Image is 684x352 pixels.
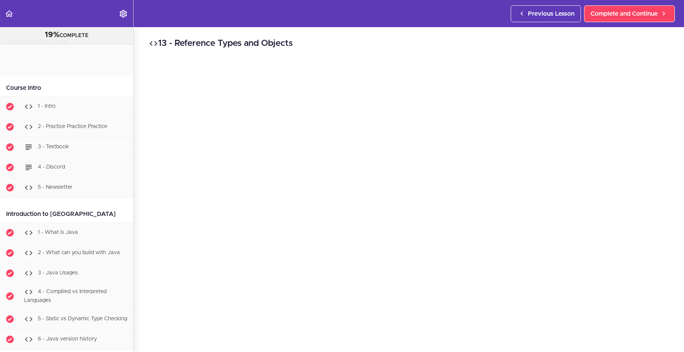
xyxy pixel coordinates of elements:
[5,9,14,18] svg: Back to course curriculum
[38,124,107,129] span: 2 - Practice Practice Practice
[590,9,658,18] span: Complete and Continue
[38,270,78,276] span: 3 - Java Usages
[38,230,78,235] span: 1 - What is Java
[24,289,106,303] span: 4 - Compliled vs Interpreted Languages
[149,37,669,50] h2: 13 - Reference Types and Objects
[38,250,120,255] span: 2 - What can you build with Java
[10,30,124,40] div: COMPLETE
[528,9,574,18] span: Previous Lesson
[38,336,97,342] span: 6 - Java version history
[45,31,60,39] span: 19%
[584,5,675,22] a: Complete and Continue
[38,104,56,109] span: 1 - Intro
[38,185,73,190] span: 5 - Newsletter
[511,5,581,22] a: Previous Lesson
[38,144,69,149] span: 3 - Textbook
[119,9,128,18] svg: Settings Menu
[38,316,127,321] span: 5 - Static vs Dynamic Type Checking
[38,164,65,170] span: 4 - Discord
